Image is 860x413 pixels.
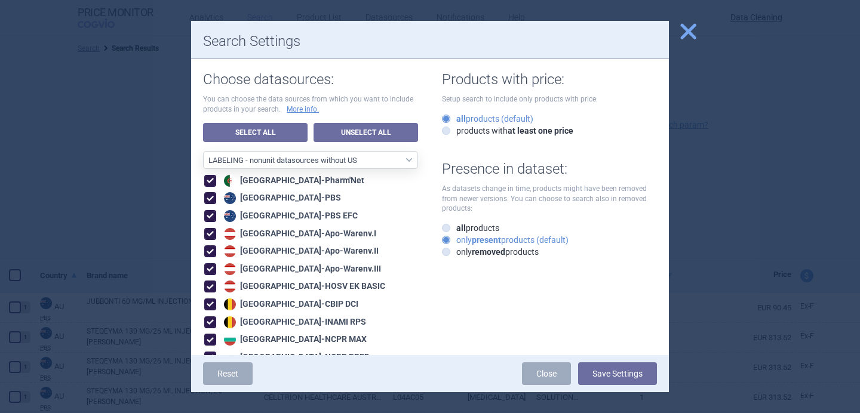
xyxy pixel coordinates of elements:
a: Unselect All [314,123,418,142]
label: only products (default) [442,234,569,246]
img: Belgium [224,298,236,310]
a: Reset [203,362,253,385]
label: only products [442,246,539,258]
h1: Search Settings [203,33,657,50]
p: Setup search to include only products with price: [442,94,657,104]
img: Australia [224,210,236,222]
img: Bulgaria [224,334,236,346]
img: Bulgaria [224,352,236,363]
div: [GEOGRAPHIC_DATA] - Apo-Warenv.II [221,245,379,257]
a: Select All [203,123,308,142]
img: Austria [224,245,236,257]
p: You can choose the data sources from which you want to include products in your search. [203,94,418,115]
div: [GEOGRAPHIC_DATA] - PBS EFC [221,210,358,222]
div: [GEOGRAPHIC_DATA] - Apo-Warenv.I [221,228,376,240]
div: [GEOGRAPHIC_DATA] - Apo-Warenv.III [221,263,381,275]
div: [GEOGRAPHIC_DATA] - CBIP DCI [221,298,358,310]
img: Belgium [224,316,236,328]
strong: all [456,114,466,124]
strong: at least one price [508,126,573,135]
a: Close [522,362,571,385]
p: As datasets change in time, products might have been removed from newer versions. You can choose ... [442,184,657,214]
img: Austria [224,263,236,275]
strong: removed [472,247,505,257]
div: [GEOGRAPHIC_DATA] - NCPR MAX [221,334,367,346]
div: [GEOGRAPHIC_DATA] - INAMI RPS [221,316,366,328]
strong: present [472,235,501,245]
img: Algeria [224,175,236,187]
img: Austria [224,228,236,240]
div: [GEOGRAPHIC_DATA] - PBS [221,192,341,204]
strong: all [456,223,466,233]
div: [GEOGRAPHIC_DATA] - HOSV EK BASIC [221,281,385,292]
label: products with [442,125,573,137]
h1: Products with price: [442,71,657,88]
div: [GEOGRAPHIC_DATA] - NCPR PRED [221,352,370,363]
label: products (default) [442,113,533,125]
h1: Presence in dataset: [442,161,657,178]
a: More info. [287,104,319,115]
img: Australia [224,192,236,204]
img: Austria [224,281,236,292]
label: products [442,222,499,234]
h1: Choose datasources: [203,71,418,88]
div: [GEOGRAPHIC_DATA] - Pharm'Net [221,175,364,187]
button: Save Settings [578,362,657,385]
